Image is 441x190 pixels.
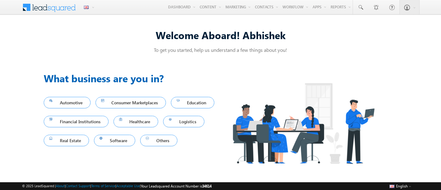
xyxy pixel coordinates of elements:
button: English [388,182,413,190]
img: Industry.png [220,71,386,176]
span: 34614 [202,184,212,188]
span: Healthcare [119,117,153,126]
a: Terms of Service [91,184,115,188]
a: About [56,184,65,188]
span: English [396,184,408,188]
span: © 2025 LeadSquared | | | | | [22,183,212,189]
span: Automotive [49,98,85,107]
span: Others [146,136,172,145]
p: To get you started, help us understand a few things about you! [44,47,397,53]
span: Education [176,98,209,107]
div: Welcome Aboard! Abhishek [44,28,397,42]
a: Contact Support [66,184,90,188]
span: Logistics [169,117,199,126]
h3: What business are you in? [44,71,220,86]
span: Your Leadsquared Account Number is [141,184,212,188]
span: Real Estate [49,136,83,145]
span: Financial Institutions [49,117,103,126]
span: Software [100,136,130,145]
span: Consumer Marketplaces [101,98,161,107]
a: Acceptable Use [116,184,140,188]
